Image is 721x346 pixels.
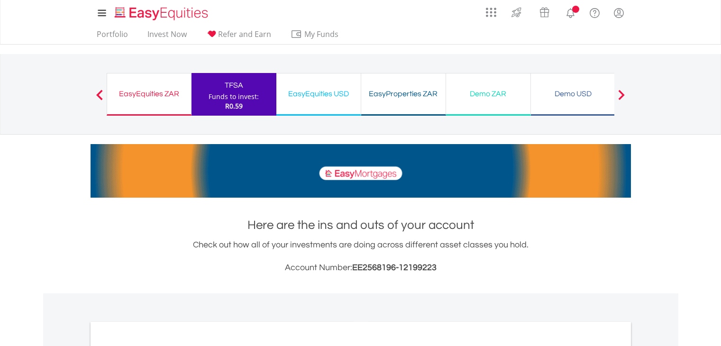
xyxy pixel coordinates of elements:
a: My Profile [607,2,631,23]
img: EasyMortage Promotion Banner [91,144,631,198]
a: Portfolio [93,29,132,44]
span: R0.59 [225,101,243,110]
h3: Account Number: [91,261,631,274]
a: Refer and Earn [202,29,275,44]
a: FAQ's and Support [583,2,607,21]
div: Funds to invest: [209,92,259,101]
img: vouchers-v2.svg [537,5,552,20]
div: EasyEquities USD [282,87,355,100]
button: Next [612,94,631,104]
span: EE2568196-12199223 [352,263,437,272]
div: TFSA [197,79,271,92]
div: EasyProperties ZAR [367,87,440,100]
img: thrive-v2.svg [509,5,524,20]
img: EasyEquities_Logo.png [113,6,212,21]
span: My Funds [291,28,353,40]
div: Check out how all of your investments are doing across different asset classes you hold. [91,238,631,274]
a: Vouchers [530,2,558,20]
a: AppsGrid [480,2,502,18]
a: Notifications [558,2,583,21]
a: Invest Now [144,29,191,44]
a: Home page [111,2,212,21]
h1: Here are the ins and outs of your account [91,217,631,234]
button: Previous [90,94,109,104]
div: Demo USD [537,87,610,100]
div: Demo ZAR [452,87,525,100]
img: grid-menu-icon.svg [486,7,496,18]
div: EasyEquities ZAR [113,87,185,100]
span: Refer and Earn [218,29,271,39]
